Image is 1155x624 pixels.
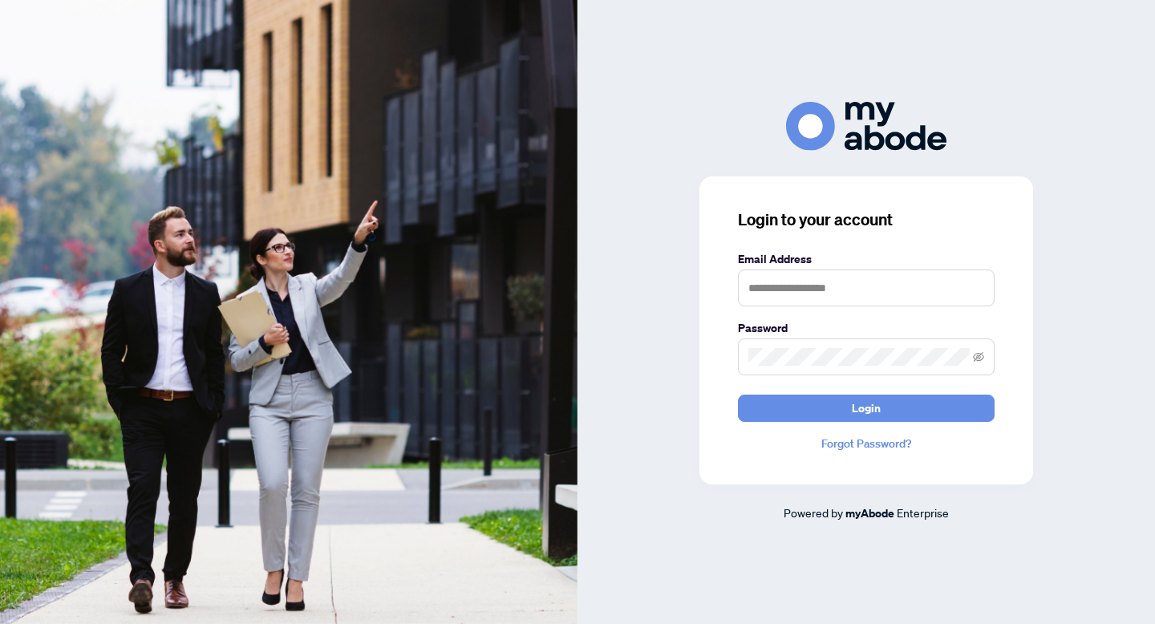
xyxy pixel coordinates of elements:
[738,395,995,422] button: Login
[852,395,881,421] span: Login
[786,102,946,151] img: ma-logo
[897,505,949,520] span: Enterprise
[738,435,995,452] a: Forgot Password?
[738,250,995,268] label: Email Address
[845,504,894,522] a: myAbode
[973,351,984,363] span: eye-invisible
[738,209,995,231] h3: Login to your account
[738,319,995,337] label: Password
[784,505,843,520] span: Powered by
